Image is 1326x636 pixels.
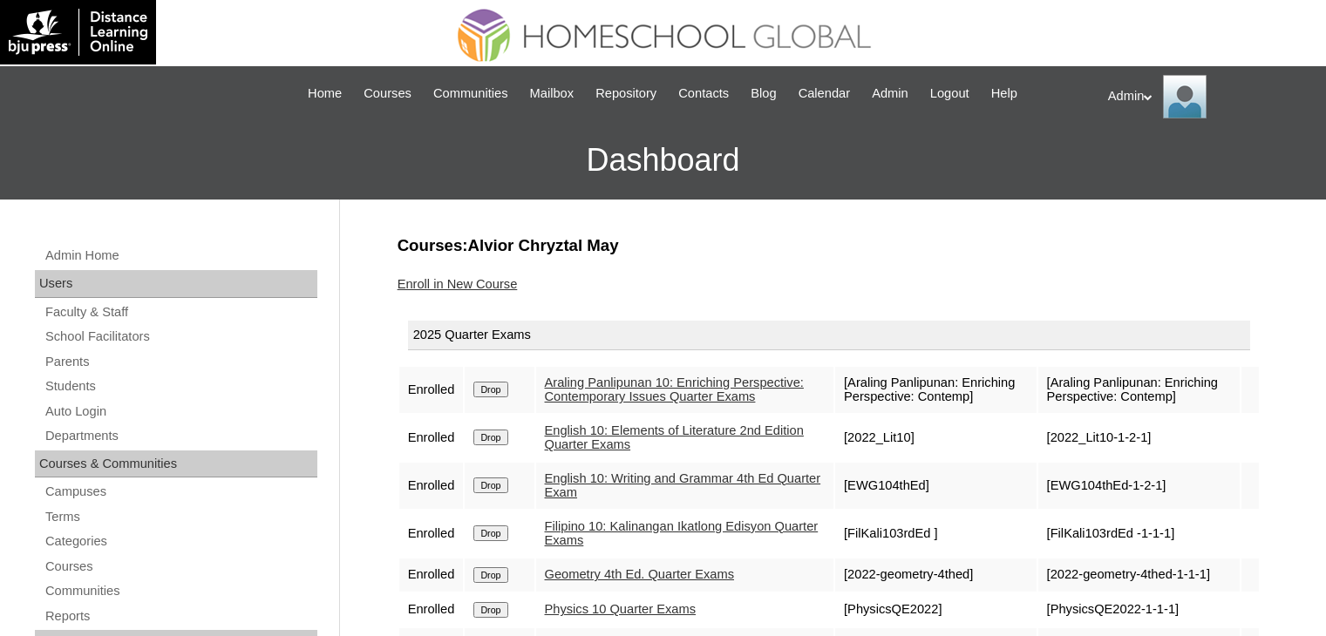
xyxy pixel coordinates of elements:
[399,558,464,592] td: Enrolled
[398,234,1261,257] h3: Courses:Alvior Chryztal May
[1038,463,1240,509] td: [EWG104thEd-1-2-1]
[9,9,147,56] img: logo-white.png
[545,471,821,500] a: English 10: Writing and Grammar 4th Ed Quarter Exam
[44,245,317,267] a: Admin Home
[835,593,1037,626] td: [PhysicsQE2022]
[587,84,665,104] a: Repository
[473,430,507,445] input: Drop
[44,606,317,627] a: Reports
[545,376,804,404] a: Araling Panlipunan 10: Enriching Perspective: Contemporary Issues Quarter Exams
[473,382,507,397] input: Drop
[545,423,804,452] a: English 10: Elements of Literature 2nd Edition Quarter Exams
[835,367,1037,413] td: [Araling Panlipunan: Enriching Perspective: Contemp]
[742,84,785,104] a: Blog
[521,84,583,104] a: Mailbox
[44,376,317,397] a: Students
[44,301,317,323] a: Faculty & Staff
[530,84,575,104] span: Mailbox
[44,401,317,423] a: Auto Login
[355,84,420,104] a: Courses
[364,84,411,104] span: Courses
[473,477,507,493] input: Drop
[425,84,517,104] a: Communities
[1108,75,1309,118] div: Admin
[545,519,819,548] a: Filipino 10: Kalinangan Ikatlong Edisyon Quarter Exams
[1038,367,1240,413] td: [Araling Panlipunan: Enriching Perspective: Contemp]
[299,84,350,104] a: Home
[983,84,1026,104] a: Help
[44,351,317,373] a: Parents
[399,415,464,461] td: Enrolled
[1163,75,1207,118] img: Admin Homeschool Global
[44,326,317,348] a: School Facilitators
[44,531,317,552] a: Categories
[44,481,317,503] a: Campuses
[433,84,508,104] span: Communities
[1038,415,1240,461] td: [2022_Lit10-1-2-1]
[545,567,734,581] a: Geometry 4th Ed. Quarter Exams
[835,558,1037,592] td: [2022-geometry-4thed]
[399,463,464,509] td: Enrolled
[9,121,1317,200] h3: Dashboard
[872,84,908,104] span: Admin
[399,367,464,413] td: Enrolled
[473,602,507,618] input: Drop
[863,84,917,104] a: Admin
[35,450,317,478] div: Courses & Communities
[399,511,464,557] td: Enrolled
[595,84,656,104] span: Repository
[751,84,776,104] span: Blog
[408,321,1250,350] div: 2025 Quarter Exams
[921,84,978,104] a: Logout
[44,556,317,578] a: Courses
[398,277,518,291] a: Enroll in New Course
[790,84,859,104] a: Calendar
[44,506,317,528] a: Terms
[678,84,729,104] span: Contacts
[44,580,317,602] a: Communities
[835,463,1037,509] td: [EWG104thEd]
[799,84,850,104] span: Calendar
[473,525,507,541] input: Drop
[991,84,1017,104] span: Help
[835,415,1037,461] td: [2022_Lit10]
[399,593,464,626] td: Enrolled
[930,84,969,104] span: Logout
[835,511,1037,557] td: [FilKali103rdEd ]
[1038,593,1240,626] td: [PhysicsQE2022-1-1-1]
[308,84,342,104] span: Home
[1038,558,1240,592] td: [2022-geometry-4thed-1-1-1]
[545,602,697,616] a: Physics 10 Quarter Exams
[670,84,738,104] a: Contacts
[473,567,507,583] input: Drop
[35,270,317,298] div: Users
[1038,511,1240,557] td: [FilKali103rdEd -1-1-1]
[44,425,317,447] a: Departments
